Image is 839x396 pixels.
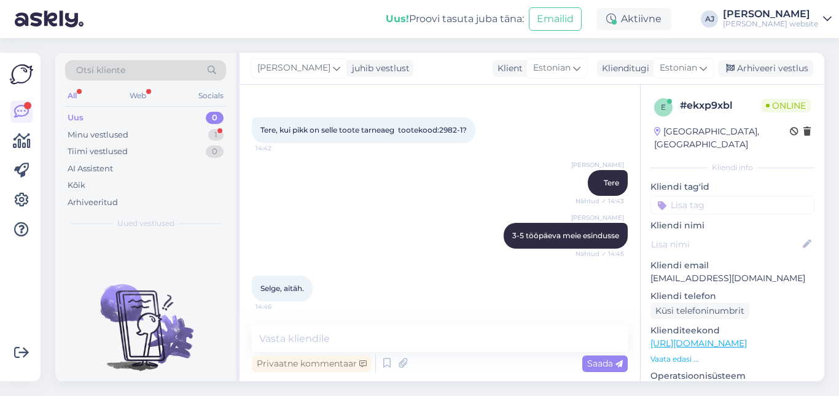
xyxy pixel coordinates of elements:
[650,354,814,365] p: Vaata edasi ...
[10,63,33,86] img: Askly Logo
[512,231,619,240] span: 3-5 tööpäeva meie esindusse
[719,60,813,77] div: Arhiveeri vestlus
[206,112,224,124] div: 0
[661,103,666,112] span: e
[660,61,697,75] span: Estonian
[260,284,304,293] span: Selge, aitäh.
[256,144,302,153] span: 14:42
[68,196,118,209] div: Arhiveeritud
[650,162,814,173] div: Kliendi info
[650,272,814,285] p: [EMAIL_ADDRESS][DOMAIN_NAME]
[529,7,582,31] button: Emailid
[650,338,747,349] a: [URL][DOMAIN_NAME]
[68,129,128,141] div: Minu vestlused
[587,358,623,369] span: Saada
[650,259,814,272] p: Kliendi email
[68,112,84,124] div: Uus
[576,196,624,206] span: Nähtud ✓ 14:43
[596,8,671,30] div: Aktiivne
[680,98,761,113] div: # ekxp9xbl
[252,355,372,372] div: Privaatne kommentaar
[650,324,814,337] p: Klienditeekond
[68,163,113,175] div: AI Assistent
[256,302,302,311] span: 14:46
[196,88,226,104] div: Socials
[723,9,818,19] div: [PERSON_NAME]
[651,238,800,251] input: Lisa nimi
[127,88,149,104] div: Web
[650,196,814,214] input: Lisa tag
[650,181,814,193] p: Kliendi tag'id
[260,125,467,134] span: Tere, kui pikk on selle toote tarneaeg tootekood:2982-1?
[117,218,174,229] span: Uued vestlused
[347,62,410,75] div: juhib vestlust
[723,19,818,29] div: [PERSON_NAME] website
[571,213,624,222] span: [PERSON_NAME]
[65,88,79,104] div: All
[604,178,619,187] span: Tere
[533,61,571,75] span: Estonian
[76,64,125,77] span: Otsi kliente
[68,179,85,192] div: Kõik
[386,12,524,26] div: Proovi tasuta juba täna:
[650,303,749,319] div: Küsi telefoninumbrit
[761,99,811,112] span: Online
[650,219,814,232] p: Kliendi nimi
[493,62,523,75] div: Klient
[650,290,814,303] p: Kliendi telefon
[55,262,236,373] img: No chats
[257,61,330,75] span: [PERSON_NAME]
[386,13,409,25] b: Uus!
[654,125,790,151] div: [GEOGRAPHIC_DATA], [GEOGRAPHIC_DATA]
[723,9,832,29] a: [PERSON_NAME][PERSON_NAME] website
[206,146,224,158] div: 0
[597,62,649,75] div: Klienditugi
[701,10,718,28] div: AJ
[68,146,128,158] div: Tiimi vestlused
[208,129,224,141] div: 1
[571,160,624,169] span: [PERSON_NAME]
[650,370,814,382] p: Operatsioonisüsteem
[576,249,624,258] span: Nähtud ✓ 14:45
